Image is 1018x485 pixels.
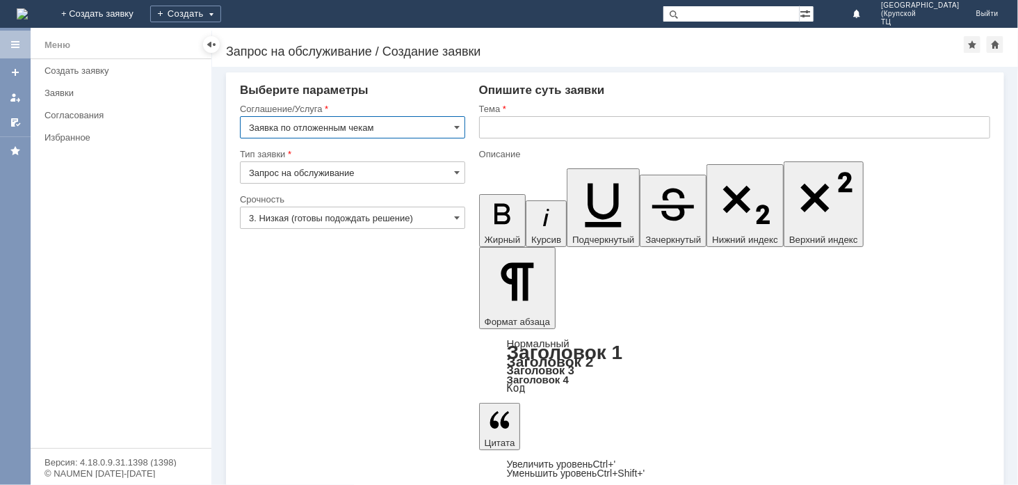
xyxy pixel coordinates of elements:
a: Нормальный [507,337,569,349]
span: Ctrl+Shift+' [597,468,645,479]
div: Скрыть меню [203,36,220,53]
div: Избранное [45,132,188,143]
div: Запрос на обслуживание / Создание заявки [226,45,964,58]
div: Срочность [240,195,462,204]
a: Заголовок 1 [507,342,623,363]
button: Жирный [479,194,526,247]
div: Создать [150,6,221,22]
button: Верхний индекс [784,161,864,247]
span: Опишите суть заявки [479,84,605,97]
button: Зачеркнутый [640,175,706,247]
div: Цитата [479,460,990,478]
span: Зачеркнутый [645,234,701,245]
span: [GEOGRAPHIC_DATA] [881,1,960,10]
div: Версия: 4.18.0.9.31.1398 (1398) [45,458,197,467]
a: Мои согласования [4,111,26,134]
div: Формат абзаца [479,339,990,393]
span: Подчеркнутый [572,234,634,245]
div: Описание [479,150,987,159]
span: Верхний индекс [789,234,858,245]
span: Выберите параметры [240,84,369,97]
div: Сделать домашней страницей [987,36,1003,53]
a: Создать заявку [4,61,26,84]
div: Тема [479,104,987,113]
div: Соглашение/Услуга [240,104,462,113]
div: Тип заявки [240,150,462,159]
a: Согласования [39,104,209,126]
a: Создать заявку [39,60,209,81]
a: Код [507,382,526,395]
span: Курсив [531,234,561,245]
span: (Крупской [881,10,960,18]
span: ТЦ [881,18,960,26]
a: Заявки [39,82,209,104]
div: Заявки [45,88,203,98]
button: Цитата [479,403,521,450]
div: Добавить в избранное [964,36,980,53]
a: Decrease [507,468,645,479]
span: Цитата [485,438,515,448]
a: Перейти на домашнюю страницу [17,8,28,19]
a: Increase [507,459,616,470]
button: Нижний индекс [706,164,784,247]
div: Создать заявку [45,65,203,76]
button: Подчеркнутый [567,168,640,247]
span: Формат абзаца [485,317,550,327]
a: Заголовок 2 [507,353,594,369]
div: Меню [45,37,70,54]
div: © NAUMEN [DATE]-[DATE] [45,469,197,478]
span: Жирный [485,234,521,245]
button: Формат абзаца [479,247,556,329]
div: Согласования [45,110,203,120]
span: Нижний индекс [712,234,778,245]
img: logo [17,8,28,19]
a: Заголовок 3 [507,364,574,376]
a: Мои заявки [4,86,26,109]
span: Ctrl+' [593,459,616,470]
button: Курсив [526,200,567,247]
a: Заголовок 4 [507,374,569,385]
span: Расширенный поиск [800,6,814,19]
